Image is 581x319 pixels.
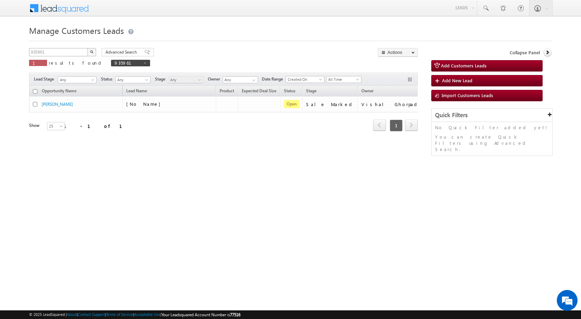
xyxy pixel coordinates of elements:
span: Add New Lead [442,77,472,83]
span: All Time [326,76,359,83]
div: Quick Filters [432,109,552,122]
div: Vishal Ghorpade [361,101,424,107]
span: Stage [306,88,316,93]
a: 25 [47,122,65,130]
a: Status [280,87,299,96]
span: Any [168,77,201,83]
span: Product [220,88,234,93]
span: Lead Stage [34,76,57,82]
span: 1 [33,60,44,66]
span: © 2025 LeadSquared | | | | | [29,311,240,318]
span: Advanced Search [105,49,139,55]
span: Status [101,76,115,82]
span: Lead Name [123,87,150,96]
a: Opportunity Name [38,87,80,96]
span: Collapse Panel [510,49,540,56]
a: Any [115,76,150,83]
span: results found [49,60,104,66]
span: Owner [361,88,373,93]
a: All Time [326,76,361,83]
div: Sale Marked [306,101,354,107]
span: Date Range [262,76,286,82]
p: No Quick Filter added yet! [435,124,549,131]
input: Check all records [33,89,37,94]
span: [No Name] [126,101,164,107]
span: prev [373,119,386,131]
span: 935961 [114,60,140,66]
a: prev [373,120,386,131]
a: next [405,120,418,131]
span: Any [116,77,148,83]
span: 77516 [230,312,240,317]
a: Any [168,76,203,83]
input: Type to Search [223,76,258,83]
a: About [67,312,77,317]
a: Terms of Service [106,312,133,317]
a: Expected Deal Size [238,87,280,96]
span: Stage [155,76,168,82]
a: Created On [286,76,324,83]
a: Contact Support [78,312,105,317]
span: Open [284,100,299,108]
a: Acceptable Use [134,312,160,317]
span: 1 [390,120,403,131]
span: Any [58,77,94,83]
a: Any [58,76,96,83]
a: Show All Items [249,77,257,84]
span: Your Leadsquared Account Number is [162,312,240,317]
span: Created On [286,76,322,83]
span: next [405,119,418,131]
a: Stage [303,87,320,96]
span: Expected Deal Size [242,88,276,93]
span: Add Customers Leads [441,63,487,68]
img: Search [90,50,93,54]
span: Import Customers Leads [442,92,493,98]
div: 1 - 1 of 1 [64,122,130,130]
span: Manage Customers Leads [29,25,124,36]
p: You can create Quick Filters using Advanced Search. [435,134,549,152]
a: [PERSON_NAME] [41,102,73,107]
button: Actions [378,48,418,57]
div: Show [29,122,41,129]
span: Owner [208,76,223,82]
span: 25 [47,123,66,129]
span: Opportunity Name [42,88,76,93]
